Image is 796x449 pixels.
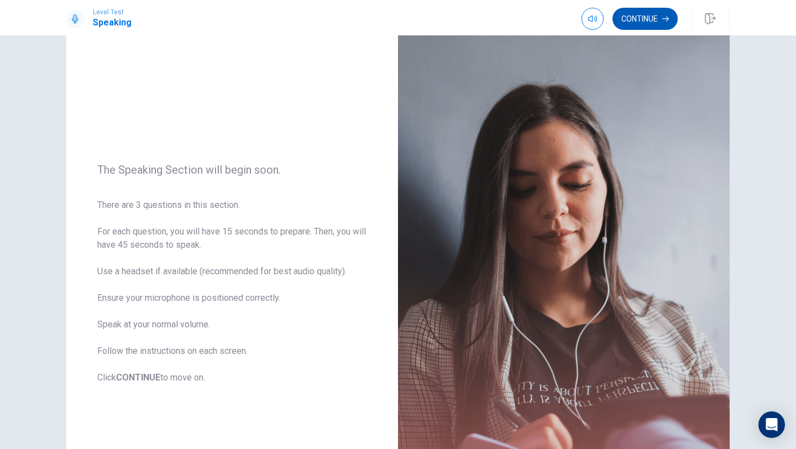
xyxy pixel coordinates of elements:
[758,411,785,438] div: Open Intercom Messenger
[97,199,367,384] span: There are 3 questions in this section. For each question, you will have 15 seconds to prepare. Th...
[612,8,678,30] button: Continue
[97,163,367,176] span: The Speaking Section will begin soon.
[93,8,132,16] span: Level Test
[116,372,160,383] b: CONTINUE
[93,16,132,29] h1: Speaking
